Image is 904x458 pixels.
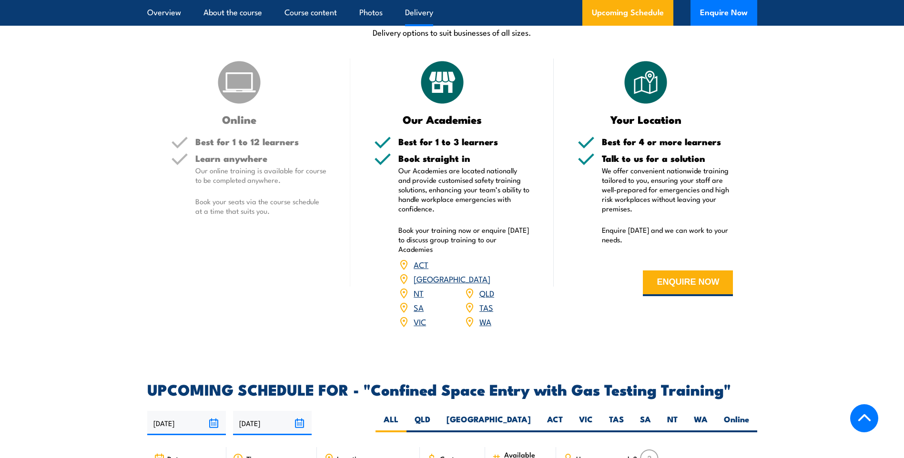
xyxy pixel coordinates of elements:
[406,414,438,432] label: QLD
[171,114,308,125] h3: Online
[632,414,659,432] label: SA
[571,414,601,432] label: VIC
[578,114,714,125] h3: Your Location
[479,287,494,299] a: QLD
[602,137,733,146] h5: Best for 4 or more learners
[414,316,426,327] a: VIC
[398,225,530,254] p: Book your training now or enquire [DATE] to discuss group training to our Academies
[398,137,530,146] h5: Best for 1 to 3 learners
[233,411,312,435] input: To date
[147,411,226,435] input: From date
[147,382,757,396] h2: UPCOMING SCHEDULE FOR - "Confined Space Entry with Gas Testing Training"
[602,154,733,163] h5: Talk to us for a solution
[374,114,511,125] h3: Our Academies
[438,414,539,432] label: [GEOGRAPHIC_DATA]
[195,154,327,163] h5: Learn anywhere
[376,414,406,432] label: ALL
[602,166,733,213] p: We offer convenient nationwide training tailored to you, ensuring your staff are well-prepared fo...
[539,414,571,432] label: ACT
[414,287,424,299] a: NT
[686,414,716,432] label: WA
[398,154,530,163] h5: Book straight in
[147,27,757,38] p: Delivery options to suit businesses of all sizes.
[479,301,493,313] a: TAS
[414,273,490,284] a: [GEOGRAPHIC_DATA]
[414,259,428,270] a: ACT
[195,197,327,216] p: Book your seats via the course schedule at a time that suits you.
[195,166,327,185] p: Our online training is available for course to be completed anywhere.
[643,270,733,296] button: ENQUIRE NOW
[602,225,733,244] p: Enquire [DATE] and we can work to your needs.
[195,137,327,146] h5: Best for 1 to 12 learners
[398,166,530,213] p: Our Academies are located nationally and provide customised safety training solutions, enhancing ...
[601,414,632,432] label: TAS
[414,301,424,313] a: SA
[479,316,491,327] a: WA
[716,414,757,432] label: Online
[659,414,686,432] label: NT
